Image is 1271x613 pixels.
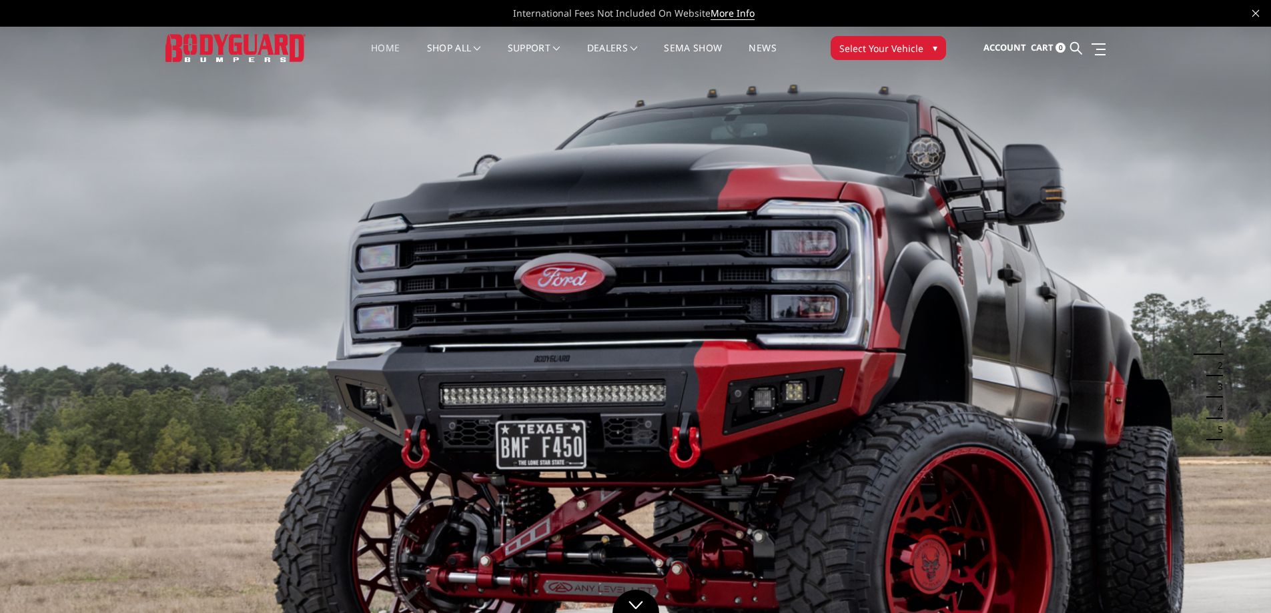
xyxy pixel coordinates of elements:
[1031,41,1053,53] span: Cart
[1210,398,1223,419] button: 4 of 5
[983,30,1026,66] a: Account
[711,7,755,20] a: More Info
[1210,376,1223,398] button: 3 of 5
[427,43,481,69] a: shop all
[165,34,306,61] img: BODYGUARD BUMPERS
[1031,30,1066,66] a: Cart 0
[1210,355,1223,376] button: 2 of 5
[1210,334,1223,355] button: 1 of 5
[839,41,923,55] span: Select Your Vehicle
[1204,549,1271,613] iframe: Chat Widget
[831,36,946,60] button: Select Your Vehicle
[933,41,937,55] span: ▾
[1055,43,1066,53] span: 0
[587,43,638,69] a: Dealers
[1210,419,1223,440] button: 5 of 5
[508,43,560,69] a: Support
[983,41,1026,53] span: Account
[371,43,400,69] a: Home
[612,590,659,613] a: Click to Down
[664,43,722,69] a: SEMA Show
[749,43,776,69] a: News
